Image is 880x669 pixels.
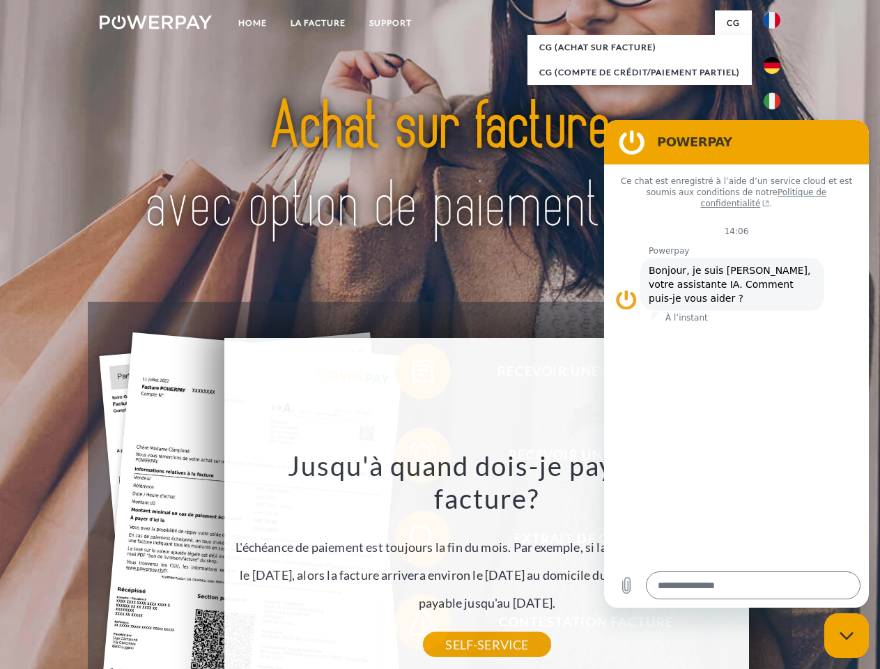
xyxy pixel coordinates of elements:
div: L'échéance de paiement est toujours la fin du mois. Par exemple, si la commande a été passée le [... [233,449,741,645]
img: title-powerpay_fr.svg [133,67,747,267]
img: logo-powerpay-white.svg [100,15,212,29]
img: de [764,57,780,74]
a: Support [357,10,424,36]
a: CG (Compte de crédit/paiement partiel) [527,60,752,85]
iframe: Fenêtre de messagerie [604,120,869,608]
a: CG (achat sur facture) [527,35,752,60]
a: SELF-SERVICE [423,632,550,657]
iframe: Bouton de lancement de la fenêtre de messagerie, conversation en cours [824,613,869,658]
a: CG [715,10,752,36]
img: it [764,93,780,109]
a: LA FACTURE [279,10,357,36]
a: Home [226,10,279,36]
h3: Jusqu'à quand dois-je payer ma facture? [233,449,741,516]
img: fr [764,12,780,29]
